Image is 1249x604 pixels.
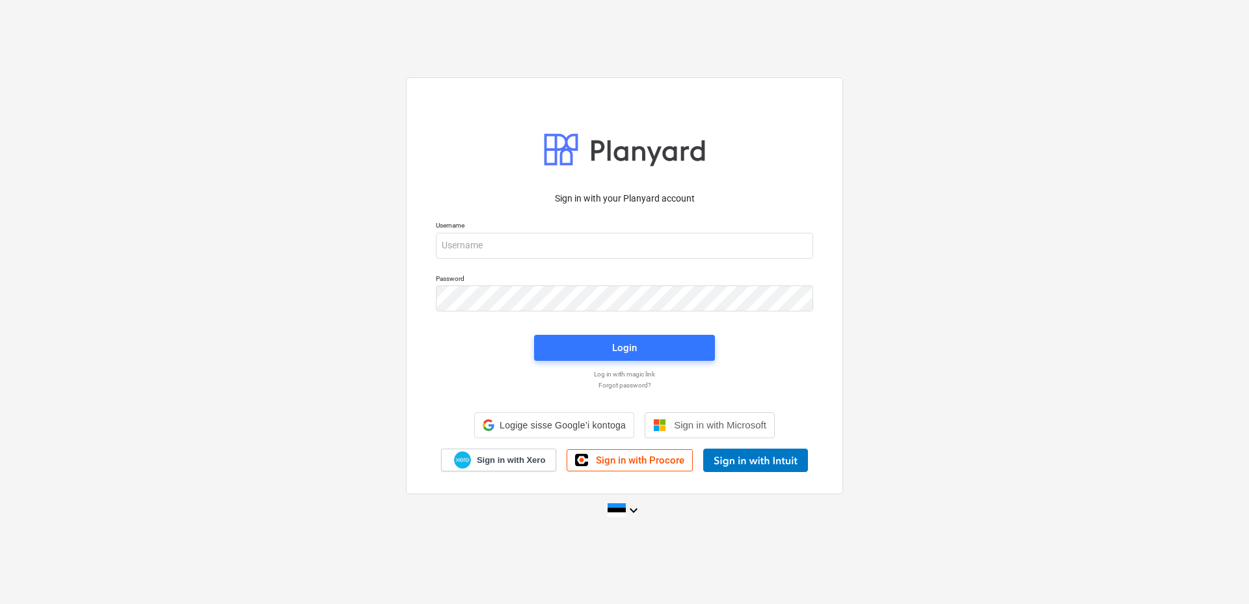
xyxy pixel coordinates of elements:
[436,221,813,232] p: Username
[477,454,545,466] span: Sign in with Xero
[436,274,813,285] p: Password
[674,419,766,430] span: Sign in with Microsoft
[567,449,693,471] a: Sign in with Procore
[596,454,684,466] span: Sign in with Procore
[500,420,626,430] span: Logige sisse Google’i kontoga
[474,412,634,438] div: Logige sisse Google’i kontoga
[436,192,813,205] p: Sign in with your Planyard account
[612,339,637,356] div: Login
[626,503,641,518] i: keyboard_arrow_down
[534,335,715,361] button: Login
[436,233,813,259] input: Username
[653,419,666,432] img: Microsoft logo
[454,451,471,469] img: Xero logo
[429,381,820,389] a: Forgot password?
[441,449,557,471] a: Sign in with Xero
[429,370,820,378] a: Log in with magic link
